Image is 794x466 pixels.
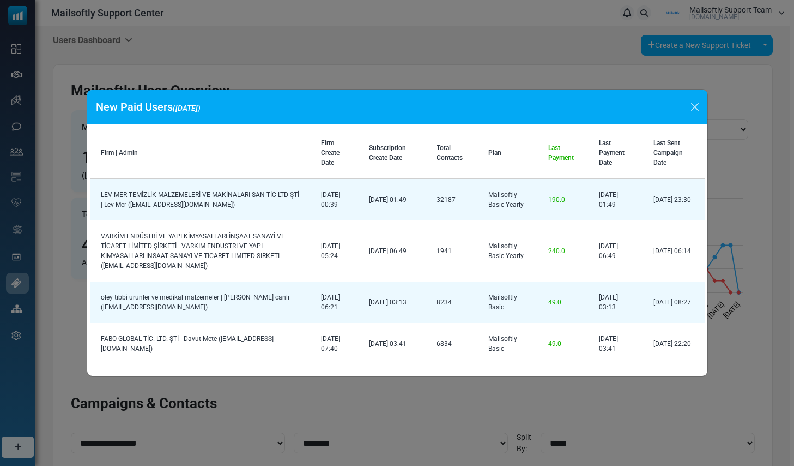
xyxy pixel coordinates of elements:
th: Plan [477,127,537,179]
td: 32187 [426,179,477,221]
td: [DATE] 06:49 [588,220,643,282]
td: [DATE] 03:41 [358,323,426,365]
td: Mailsoftly Basic Yearly [477,179,537,221]
th: Subscription Create Date [358,127,426,179]
td: Mailsoftly Basic [477,282,537,323]
td: [DATE] 06:49 [358,220,426,282]
td: [DATE] 03:13 [358,282,426,323]
th: Last Payment Date [588,127,643,179]
th: Firm Create Date [310,127,358,179]
td: 49.0 [537,323,588,365]
td: [DATE] 07:40 [310,323,358,365]
td: FABO GLOBAL TİC. LTD. ŞTİ | Davut Mete ([EMAIL_ADDRESS][DOMAIN_NAME]) [90,323,311,365]
td: 190.0 [537,179,588,221]
td: 240.0 [537,220,588,282]
td: oley tıbbi urunler ve medikal malzemeler | [PERSON_NAME] canlı ([EMAIL_ADDRESS][DOMAIN_NAME]) [90,282,311,323]
td: 6834 [426,323,477,365]
td: Mailsoftly Basic Yearly [477,220,537,282]
td: [DATE] 03:41 [588,323,643,365]
span: ([DATE]) [173,104,201,112]
h5: New Paid Users [96,99,201,115]
td: [DATE] 06:21 [310,282,358,323]
td: LEV-MER TEMİZLİK MALZEMELERİ VE MAKİNALARI SAN TİC LTD ŞTİ | Lev-Mer ([EMAIL_ADDRESS][DOMAIN_NAME]) [90,179,311,221]
th: Total Contacts [426,127,477,179]
td: Mailsoftly Basic [477,323,537,365]
th: Last Payment [537,127,588,179]
th: Firm | Admin [90,127,311,179]
td: [DATE] 01:49 [358,179,426,221]
td: [DATE] 00:39 [310,179,358,221]
td: 8234 [426,282,477,323]
button: Close [687,99,703,115]
td: [DATE] 03:13 [588,282,643,323]
td: [DATE] 08:27 [643,282,705,323]
th: Last Sent Campaign Date [643,127,705,179]
td: 1941 [426,220,477,282]
td: [DATE] 22:20 [643,323,705,365]
td: [DATE] 01:49 [588,179,643,221]
td: VARKİM ENDÜSTRİ VE YAPI KİMYASALLARI İNŞAAT SANAYİ VE TİCARET LİMİTED ŞİRKETİ | VARKIM ENDUSTRI V... [90,220,311,282]
td: [DATE] 06:14 [643,220,705,282]
td: [DATE] 23:30 [643,179,705,221]
td: 49.0 [537,282,588,323]
td: [DATE] 05:24 [310,220,358,282]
